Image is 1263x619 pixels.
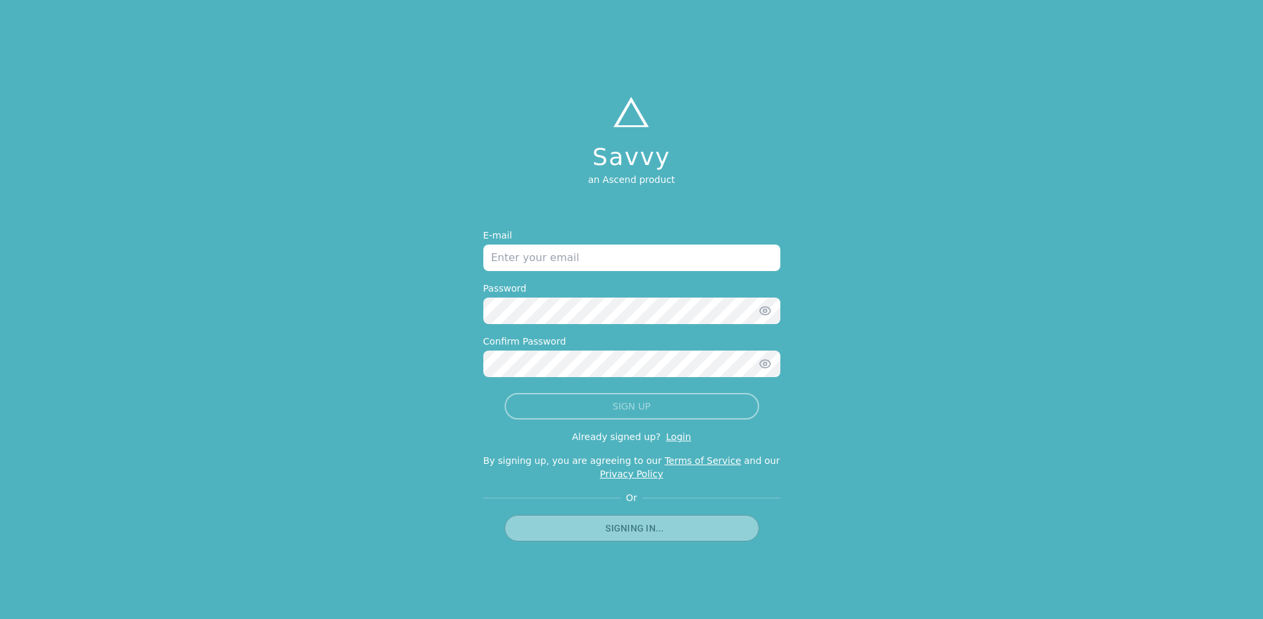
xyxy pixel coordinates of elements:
[621,491,642,504] span: Or
[664,455,741,466] a: Terms of Service
[572,431,661,442] p: Already signed up?
[505,393,759,420] button: SIGN UP
[666,431,692,442] a: Login
[600,469,663,479] a: Privacy Policy
[588,173,675,186] p: an Ascend product
[605,522,664,535] span: SIGNING IN...
[483,282,780,295] label: Password
[483,245,780,271] input: Enter your email
[505,515,759,541] button: SIGNING IN...
[483,229,780,242] label: E-mail
[588,144,675,170] h1: Savvy
[483,454,780,480] p: By signing up, you are agreeing to our and our
[483,335,780,348] label: Confirm Password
